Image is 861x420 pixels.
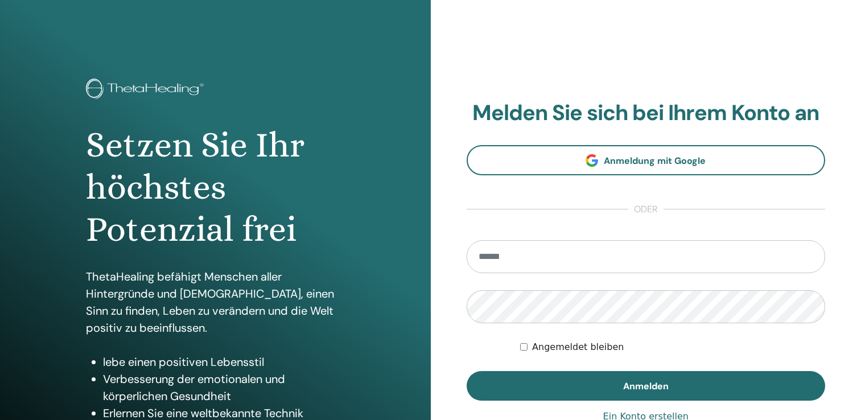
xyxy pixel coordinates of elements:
[520,340,825,354] div: Keep me authenticated indefinitely or until I manually logout
[628,203,664,216] span: oder
[86,268,344,336] p: ThetaHealing befähigt Menschen aller Hintergründe und [DEMOGRAPHIC_DATA], einen Sinn zu finden, L...
[467,145,826,175] a: Anmeldung mit Google
[467,371,826,401] button: Anmelden
[623,380,669,392] span: Anmelden
[467,100,826,126] h2: Melden Sie sich bei Ihrem Konto an
[604,155,706,167] span: Anmeldung mit Google
[103,353,344,370] li: lebe einen positiven Lebensstil
[86,124,344,251] h1: Setzen Sie Ihr höchstes Potenzial frei
[103,370,344,405] li: Verbesserung der emotionalen und körperlichen Gesundheit
[532,340,624,354] label: Angemeldet bleiben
